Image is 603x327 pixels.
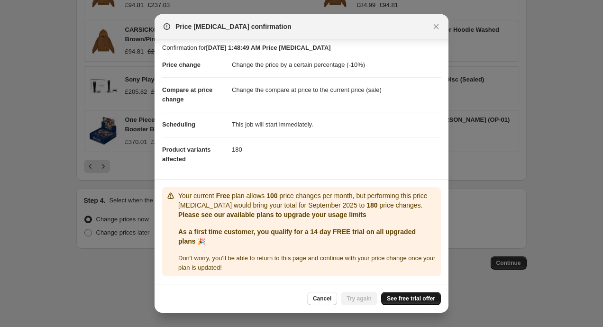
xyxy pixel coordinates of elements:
a: See free trial offer [381,292,441,305]
b: 180 [366,201,377,209]
p: Confirmation for [162,43,441,53]
span: Product variants affected [162,146,211,163]
span: Compare at price change [162,86,212,103]
button: Close [429,20,443,33]
dd: 180 [232,137,441,162]
span: Cancel [313,295,331,302]
b: 100 [266,192,277,200]
dd: Change the price by a certain percentage (-10%) [232,53,441,77]
dd: Change the compare at price to the current price (sale) [232,77,441,102]
p: Your current plan allows price changes per month, but performing this price [MEDICAL_DATA] would ... [178,191,437,210]
span: Don ' t worry, you ' ll be able to return to this page and continue with your price change once y... [178,254,435,271]
span: Price change [162,61,201,68]
dd: This job will start immediately. [232,112,441,137]
span: See free trial offer [387,295,435,302]
b: [DATE] 1:48:49 AM Price [MEDICAL_DATA] [206,44,330,51]
b: Free [216,192,230,200]
span: Price [MEDICAL_DATA] confirmation [175,22,292,31]
p: Please see our available plans to upgrade your usage limits [178,210,437,219]
span: Scheduling [162,121,195,128]
button: Cancel [307,292,337,305]
b: As a first time customer, you qualify for a 14 day FREE trial on all upgraded plans 🎉 [178,228,416,245]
